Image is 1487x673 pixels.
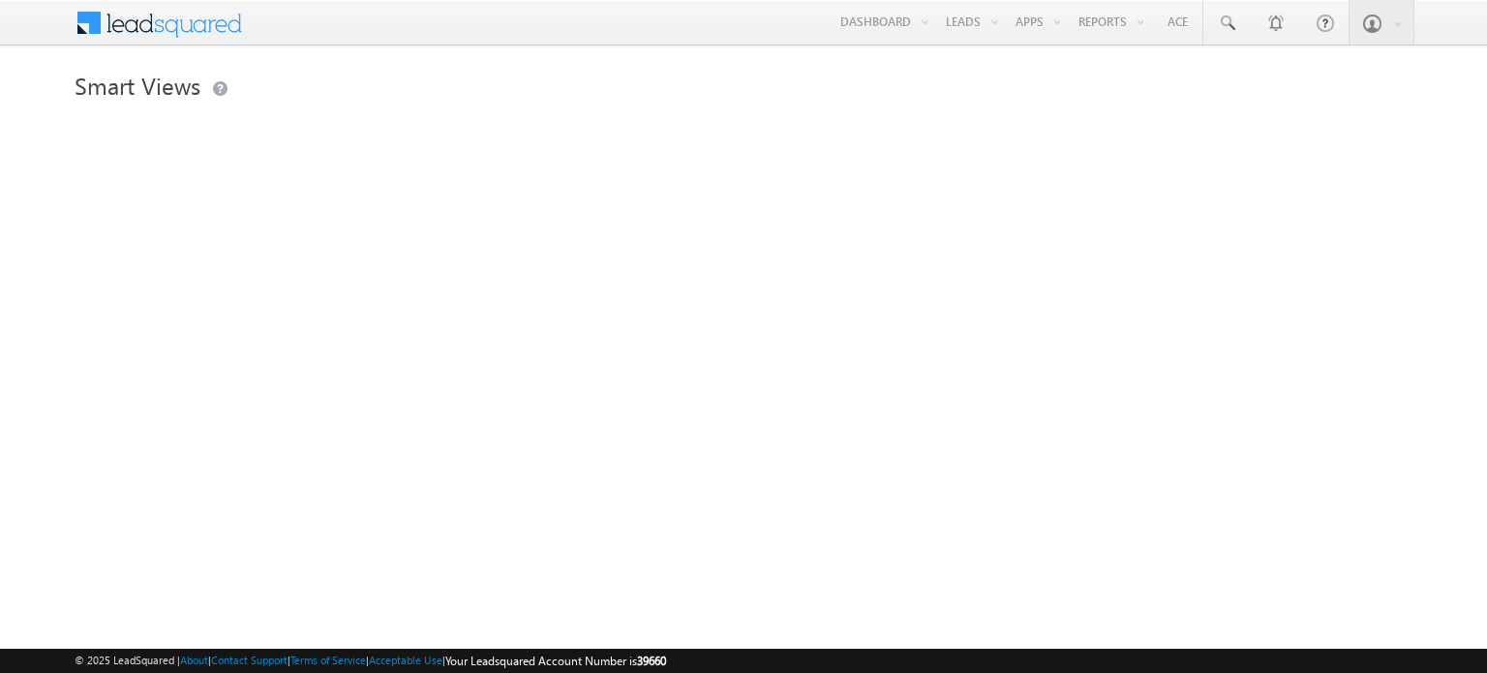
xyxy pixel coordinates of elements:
[75,652,666,670] span: © 2025 LeadSquared | | | | |
[180,654,208,666] a: About
[211,654,288,666] a: Contact Support
[637,654,666,668] span: 39660
[445,654,666,668] span: Your Leadsquared Account Number is
[290,654,366,666] a: Terms of Service
[75,70,200,101] span: Smart Views
[369,654,442,666] a: Acceptable Use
